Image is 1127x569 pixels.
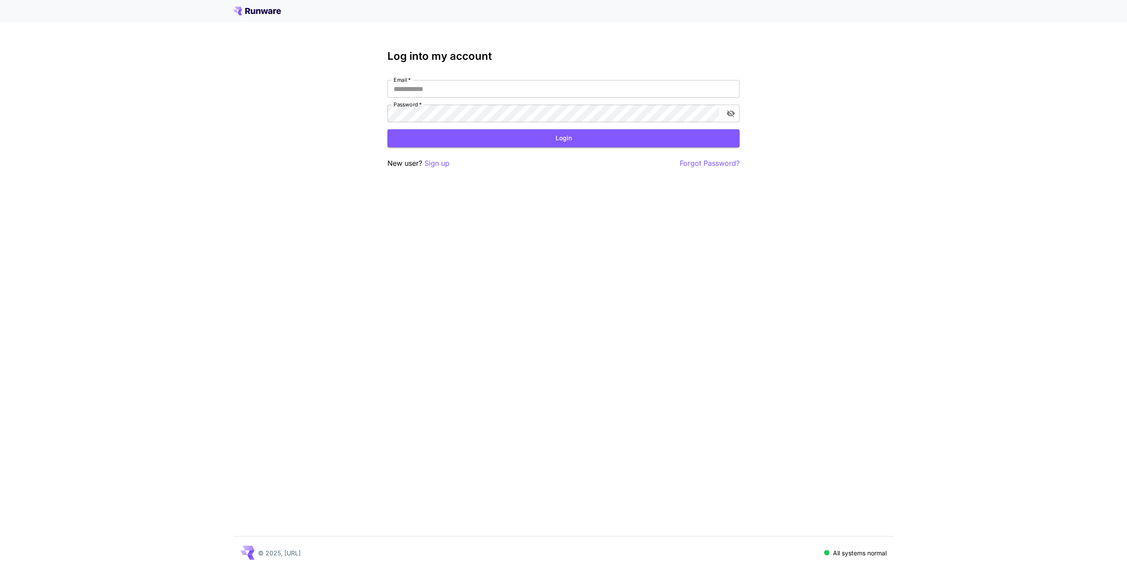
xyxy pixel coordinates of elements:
button: Sign up [424,158,449,169]
p: All systems normal [833,548,887,558]
p: © 2025, [URL] [258,548,301,558]
button: Login [387,129,740,147]
button: toggle password visibility [723,106,739,121]
h3: Log into my account [387,50,740,62]
button: Forgot Password? [680,158,740,169]
p: New user? [387,158,449,169]
label: Email [394,76,411,84]
label: Password [394,101,422,108]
